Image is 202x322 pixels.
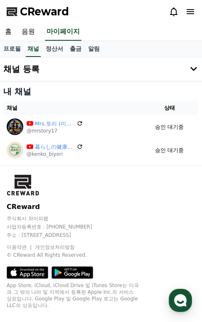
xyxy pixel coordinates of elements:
p: 승인 대기중 [155,123,184,131]
h4: 내 채널 [3,86,199,97]
a: 마이페이지 [45,23,81,41]
p: App Store, iCloud, iCloud Drive 및 iTunes Store는 미국과 그 밖의 나라 및 지역에서 등록된 Apple Inc.의 서비스 상표입니다. Goo... [7,282,140,309]
a: CReward [7,5,69,18]
a: 채널 [26,41,41,57]
p: 주소 : [STREET_ADDRESS] [7,232,195,238]
th: 채널 [3,101,140,115]
a: 정산서 [42,41,67,57]
p: 사업자등록번호 : [PHONE_NUMBER] [7,224,195,230]
a: 출금 [67,41,85,57]
p: 주식회사 와이피랩 [7,215,195,222]
a: 이용약관 [7,244,33,250]
a: 음원 [17,23,40,41]
a: 暮らしの健康便り [35,143,75,151]
th: 상태 [140,101,199,115]
p: @kenko_biyori [27,151,83,157]
p: CReward [7,202,195,212]
img: 暮らしの健康便り [7,142,23,158]
a: Mrs.토리 (미즈토리) [35,120,75,128]
p: @mrstory17 [27,128,83,134]
a: 개인정보처리방침 [35,244,75,250]
h4: 채널 등록 [3,64,39,74]
img: Mrs.토리 (미즈토리) [7,118,23,135]
a: 알림 [85,41,103,57]
p: 승인 대기중 [155,146,184,154]
span: CReward [20,5,69,18]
